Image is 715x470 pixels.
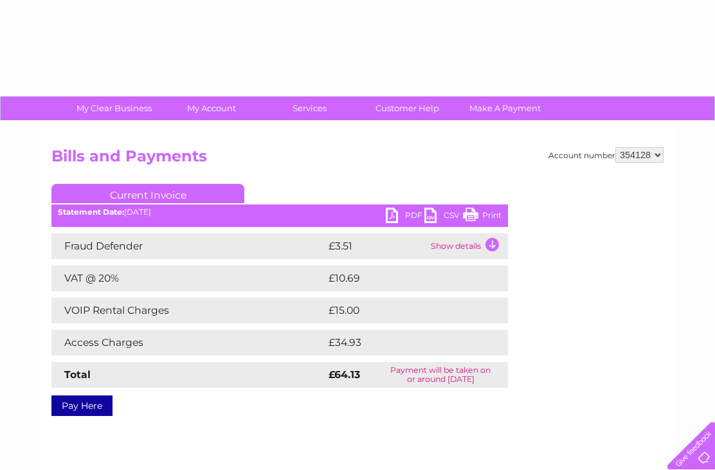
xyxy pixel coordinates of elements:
td: £34.93 [325,330,482,356]
a: Services [257,96,363,120]
strong: £64.13 [329,368,360,381]
td: VAT @ 20% [51,266,325,291]
a: Pay Here [51,395,113,416]
strong: Total [64,368,91,381]
td: Show details [428,233,508,259]
td: £3.51 [325,233,428,259]
td: Payment will be taken on or around [DATE] [373,362,508,388]
a: Print [463,208,502,226]
a: CSV [424,208,463,226]
a: Current Invoice [51,184,244,203]
a: Make A Payment [452,96,558,120]
div: Account number [548,147,664,163]
td: £15.00 [325,298,481,323]
b: Statement Date: [58,207,124,217]
td: Fraud Defender [51,233,325,259]
a: PDF [386,208,424,226]
td: Access Charges [51,330,325,356]
a: My Clear Business [61,96,167,120]
div: [DATE] [51,208,508,217]
td: VOIP Rental Charges [51,298,325,323]
a: My Account [159,96,265,120]
h2: Bills and Payments [51,147,664,172]
a: Customer Help [354,96,460,120]
td: £10.69 [325,266,482,291]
